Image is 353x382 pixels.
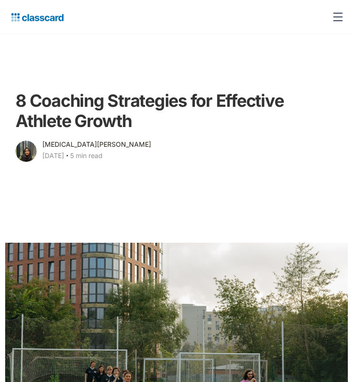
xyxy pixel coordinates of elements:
[70,150,103,161] div: 5 min read
[327,6,345,28] div: menu
[42,150,64,161] div: [DATE]
[64,150,70,163] div: ‧
[16,91,309,131] h1: 8 Coaching Strategies for Effective Athlete Growth
[42,139,151,150] div: [MEDICAL_DATA][PERSON_NAME]
[8,10,64,24] a: home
